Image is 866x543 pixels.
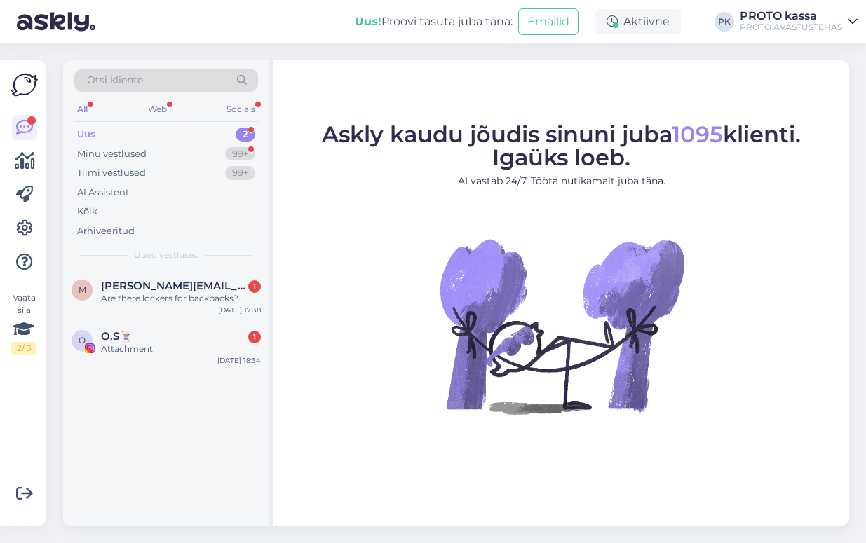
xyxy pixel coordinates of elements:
img: No Chat active [435,200,688,452]
div: Aktiivne [595,9,681,34]
div: Arhiveeritud [77,224,135,238]
div: Proovi tasuta juba täna: [355,13,513,30]
div: Attachment [101,343,261,355]
div: Are there lockers for backpacks? [101,292,261,305]
span: O.S🃏 [101,330,133,343]
div: PK [715,12,734,32]
span: melanieheinrich@gmx.net [101,280,247,292]
div: Web [145,100,170,118]
span: 1095 [672,121,723,148]
div: Socials [224,100,258,118]
div: 2 [236,128,255,142]
div: 99+ [225,166,255,180]
div: PROTO AVASTUSTEHAS [740,22,842,33]
span: m [79,284,86,295]
img: Askly Logo [11,71,38,98]
button: Emailid [518,8,579,35]
div: Tiimi vestlused [77,166,146,180]
b: Uus! [355,15,381,28]
div: Minu vestlused [77,147,147,161]
span: Askly kaudu jõudis sinuni juba klienti. Igaüks loeb. [322,121,801,171]
div: [DATE] 18:34 [217,355,261,366]
span: Otsi kliente [87,73,143,88]
div: [DATE] 17:38 [218,305,261,315]
div: Kõik [77,205,97,219]
span: O [79,335,86,345]
p: AI vastab 24/7. Tööta nutikamalt juba täna. [322,174,801,188]
div: 99+ [225,147,255,161]
div: PROTO kassa [740,11,842,22]
span: Uued vestlused [134,249,199,261]
div: 2 / 3 [11,342,36,355]
div: AI Assistent [77,186,129,200]
div: 1 [248,331,261,343]
div: 1 [248,280,261,293]
a: PROTO kassaPROTO AVASTUSTEHAS [740,11,858,33]
div: All [74,100,90,118]
div: Vaata siia [11,291,36,355]
div: Uus [77,128,95,142]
